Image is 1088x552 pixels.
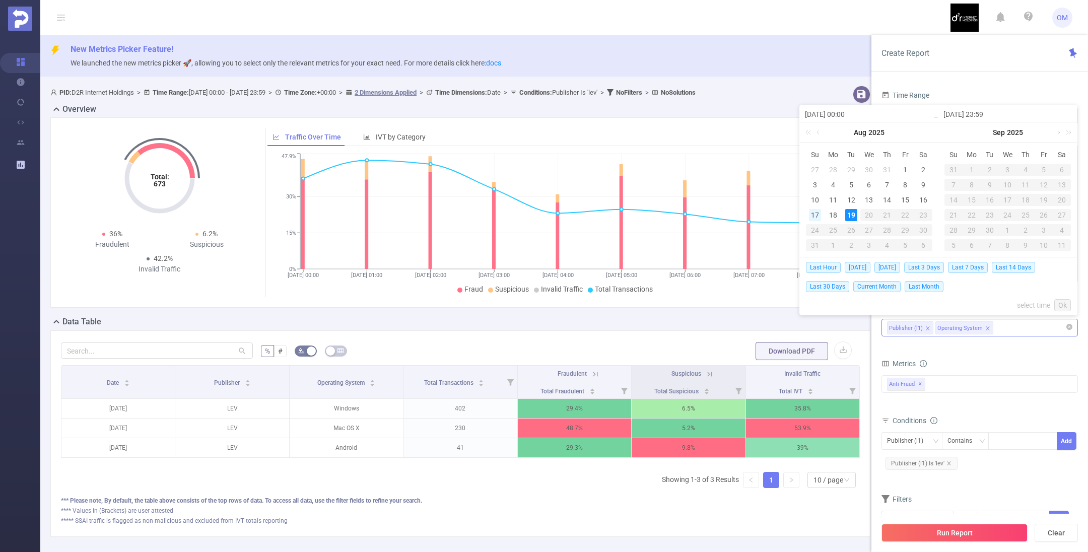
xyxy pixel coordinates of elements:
td: September 9, 2025 [981,177,999,192]
div: 5 [896,239,914,251]
td: September 4, 2025 [1016,162,1035,177]
td: September 5, 2025 [896,238,914,253]
td: July 28, 2025 [824,162,842,177]
span: Mo [824,150,842,159]
div: 16 [917,194,929,206]
td: October 6, 2025 [963,238,981,253]
td: August 11, 2025 [824,192,842,208]
input: Search... [61,342,253,359]
span: Last Month [905,281,943,292]
th: Sat [1053,147,1071,162]
div: 3 [809,179,821,191]
i: icon: thunderbolt [50,45,60,55]
tspan: [DATE] 08:00 [797,272,828,279]
span: Su [944,150,963,159]
td: September 29, 2025 [963,223,981,238]
div: 6 [863,179,875,191]
div: 1 [963,164,981,176]
span: [DATE] [874,262,900,273]
b: No Solutions [661,89,696,96]
div: 10 [999,179,1017,191]
div: 30 [863,164,875,176]
div: 18 [827,209,839,221]
th: Fri [896,147,914,162]
div: 23 [914,209,932,221]
tspan: [DATE] 06:00 [669,272,701,279]
tspan: 15% [286,230,296,236]
div: 6 [914,239,932,251]
div: 9 [917,179,929,191]
td: August 31, 2025 [806,238,824,253]
td: August 29, 2025 [896,223,914,238]
div: 22 [963,209,981,221]
div: 4 [878,239,896,251]
i: icon: user [50,89,59,96]
button: Run Report [881,524,1028,542]
td: September 27, 2025 [1053,208,1071,223]
td: October 3, 2025 [1035,223,1053,238]
li: Operating System [935,321,993,334]
div: 23 [981,209,999,221]
b: Time Dimensions : [435,89,487,96]
u: 2 Dimensions Applied [355,89,417,96]
td: August 15, 2025 [896,192,914,208]
i: icon: left [748,477,754,483]
span: > [336,89,346,96]
td: August 30, 2025 [914,223,932,238]
button: Clear [1035,524,1078,542]
span: > [134,89,144,96]
div: 2 [842,239,860,251]
span: Date [435,89,501,96]
div: 27 [860,224,878,236]
div: 3 [860,239,878,251]
div: 5 [845,179,857,191]
span: Invalid Traffic [541,285,583,293]
div: 8 [999,239,1017,251]
span: 36% [109,230,122,238]
div: 19 [1035,194,1053,206]
span: We [999,150,1017,159]
b: Time Range: [153,89,189,96]
div: 4 [827,179,839,191]
td: September 22, 2025 [963,208,981,223]
a: Next year (Control + right) [1060,122,1073,143]
div: 9 [981,179,999,191]
div: 10 [809,194,821,206]
div: 1 [899,164,911,176]
div: 15 [963,194,981,206]
tspan: 0% [289,266,296,272]
span: New Metrics Picker Feature! [71,44,173,54]
tspan: [DATE] 03:00 [479,272,510,279]
span: Su [806,150,824,159]
a: Last year (Control + left) [803,122,817,143]
td: October 5, 2025 [944,238,963,253]
td: August 24, 2025 [806,223,824,238]
i: icon: line-chart [273,133,280,141]
td: August 3, 2025 [806,177,824,192]
div: 25 [1016,209,1035,221]
div: 31 [881,164,893,176]
div: 22 [896,209,914,221]
span: > [642,89,652,96]
td: September 21, 2025 [944,208,963,223]
td: August 8, 2025 [896,177,914,192]
td: August 7, 2025 [878,177,896,192]
div: 18 [1016,194,1035,206]
tspan: [DATE] 00:00 [288,272,319,279]
div: 17 [999,194,1017,206]
div: 29 [845,164,857,176]
td: September 19, 2025 [1035,192,1053,208]
tspan: [DATE] 04:00 [542,272,573,279]
a: 2025 [1006,122,1024,143]
div: Invalid Traffic [112,264,207,274]
td: August 5, 2025 [842,177,860,192]
span: Time Range [881,91,929,99]
span: Th [1016,150,1035,159]
span: Last Hour [806,262,841,273]
a: select time [1017,296,1050,315]
td: October 8, 2025 [999,238,1017,253]
td: August 17, 2025 [806,208,824,223]
span: Fr [896,150,914,159]
td: August 20, 2025 [860,208,878,223]
div: 31 [806,239,824,251]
